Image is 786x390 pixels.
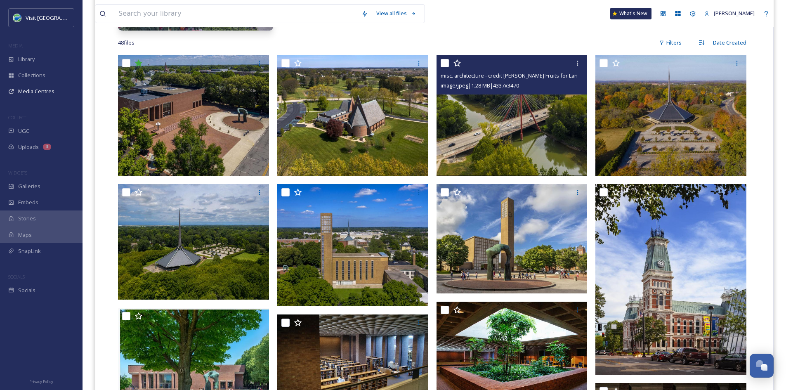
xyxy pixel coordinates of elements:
[441,82,519,89] span: image/jpeg | 1.28 MB | 4337 x 3470
[655,35,686,51] div: Filters
[437,184,588,293] img: First Christian Church, credit Hadley Fruits for Landmark Columbus Foundation - a.jpg
[595,184,748,375] img: Bartholomew County Courthouse, credit Hadley Fruits for Landmark Columbus (1).jpg
[8,43,23,49] span: MEDIA
[8,114,26,121] span: COLLECT
[13,14,21,22] img: cvctwitlogo_400x400.jpg
[118,184,271,300] img: NCC - credit Hadley Fruits for Landmark Columbus Foundation (53).jpg
[750,354,774,378] button: Open Chat
[714,9,755,17] span: [PERSON_NAME]
[277,184,430,306] img: First Christian Church, credit Hadley Fruits for Landmark Columbus Foundation (15).jpg
[29,379,53,384] span: Privacy Policy
[277,55,428,176] img: misc. architecture - credit Hadley Fruits for Landmark Columbus Foundation (36).jpg
[18,231,32,239] span: Maps
[26,14,119,21] span: Visit [GEOGRAPHIC_DATA] [US_STATE]
[18,87,54,95] span: Media Centres
[29,376,53,386] a: Privacy Policy
[700,5,759,21] a: [PERSON_NAME]
[18,199,38,206] span: Embeds
[18,127,29,135] span: UGC
[709,35,751,51] div: Date Created
[43,144,51,150] div: 3
[18,182,40,190] span: Galleries
[18,286,35,294] span: Socials
[372,5,420,21] a: View all files
[18,215,36,222] span: Stories
[610,8,651,19] a: What's New
[18,143,39,151] span: Uploads
[118,39,135,47] span: 48 file s
[8,274,25,280] span: SOCIALS
[18,71,45,79] span: Collections
[114,5,357,23] input: Search your library
[441,71,665,79] span: misc. architecture - credit [PERSON_NAME] Fruits for Landmark Columbus Foundation (4).jpg
[8,170,27,176] span: WIDGETS
[118,55,269,176] img: Cleo Rogers Library, credit Hadley Fruits for Landmark Columbus (6).jpg
[437,55,588,176] img: misc. architecture - credit Hadley Fruits for Landmark Columbus Foundation (4).jpg
[18,247,41,255] span: SnapLink
[18,55,35,63] span: Library
[595,55,746,176] img: misc. architecture - credit Hadley Fruits for Landmark Columbus Foundation (65).jpg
